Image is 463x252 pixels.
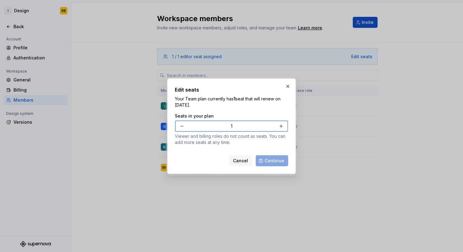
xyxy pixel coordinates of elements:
[233,158,248,164] span: Cancel
[175,133,288,145] p: Viewer and billing roles do not count as seats. You can add more seats at any time.
[234,96,235,101] b: 1
[175,86,288,93] h2: Edit seats
[175,96,288,108] p: Your Team plan currently has seat that will renew on [DATE].
[175,113,214,119] label: Seats in your plan
[229,155,252,166] button: Cancel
